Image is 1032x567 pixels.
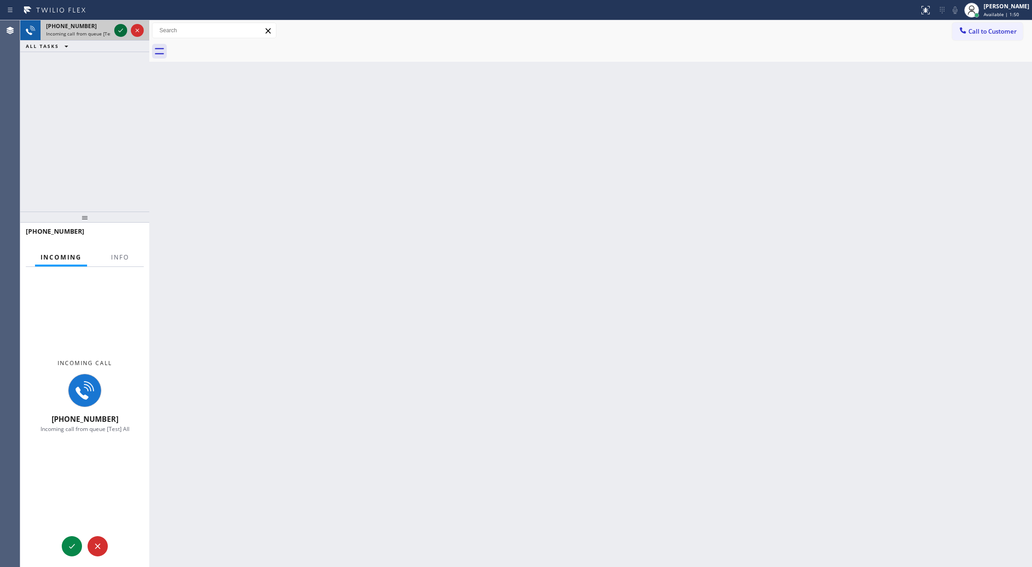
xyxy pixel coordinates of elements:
span: Available | 1:50 [984,11,1019,18]
input: Search [152,23,276,38]
button: ALL TASKS [20,41,77,52]
span: [PHONE_NUMBER] [52,414,118,424]
button: Incoming [35,248,87,266]
span: [PHONE_NUMBER] [46,22,97,30]
button: Info [106,248,135,266]
button: Mute [949,4,962,17]
button: Call to Customer [952,23,1023,40]
div: [PERSON_NAME] [984,2,1029,10]
button: Accept [114,24,127,37]
span: Incoming call from queue [Test] All [41,425,129,433]
span: Incoming call [58,359,112,367]
span: Incoming [41,253,82,261]
span: ALL TASKS [26,43,59,49]
span: Incoming call from queue [Test] All [46,30,123,37]
button: Reject [131,24,144,37]
span: Call to Customer [968,27,1017,35]
span: Info [111,253,129,261]
span: [PHONE_NUMBER] [26,227,84,236]
button: Reject [88,536,108,556]
button: Accept [62,536,82,556]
